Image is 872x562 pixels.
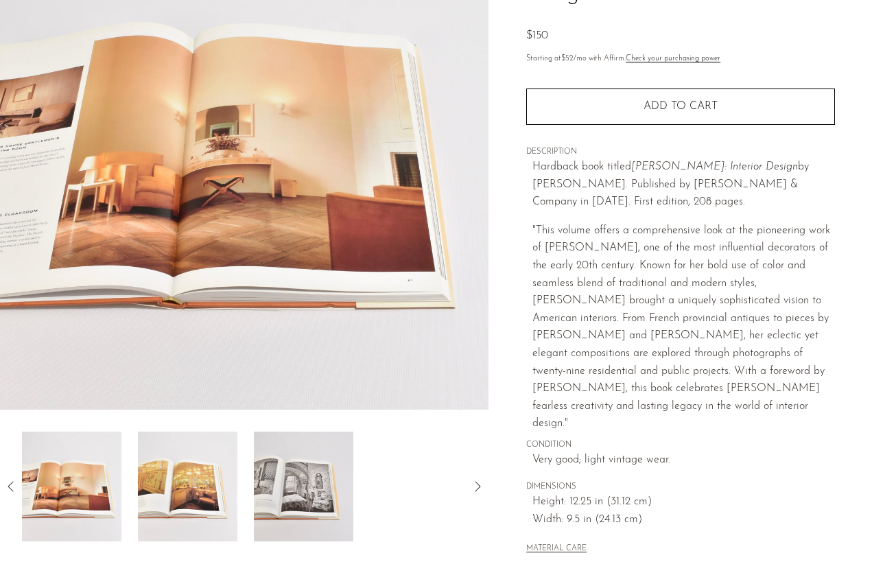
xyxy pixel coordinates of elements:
[532,222,835,433] p: "This volume offers a comprehensive look at the pioneering work of [PERSON_NAME], one of the most...
[526,439,835,452] span: CONDITION
[254,432,353,541] img: Frances Elkins: Interior Design
[532,511,835,529] span: Width: 9.5 in (24.13 cm)
[644,101,718,112] span: Add to cart
[532,493,835,511] span: Height: 12.25 in (31.12 cm)
[532,452,835,469] span: Very good; light vintage wear.
[138,432,237,541] img: Frances Elkins: Interior Design
[526,30,548,41] span: $150
[631,161,798,172] em: [PERSON_NAME]: Interior Design
[561,55,574,62] span: $52
[22,432,121,541] img: Frances Elkins: Interior Design
[532,159,835,211] p: Hardback book titled by [PERSON_NAME]. Published by [PERSON_NAME] & Company in [DATE]. First edit...
[526,146,835,159] span: DESCRIPTION
[526,53,835,65] p: Starting at /mo with Affirm.
[526,89,835,124] button: Add to cart
[526,544,587,554] button: MATERIAL CARE
[526,481,835,493] span: DIMENSIONS
[626,55,720,62] a: Check your purchasing power - Learn more about Affirm Financing (opens in modal)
